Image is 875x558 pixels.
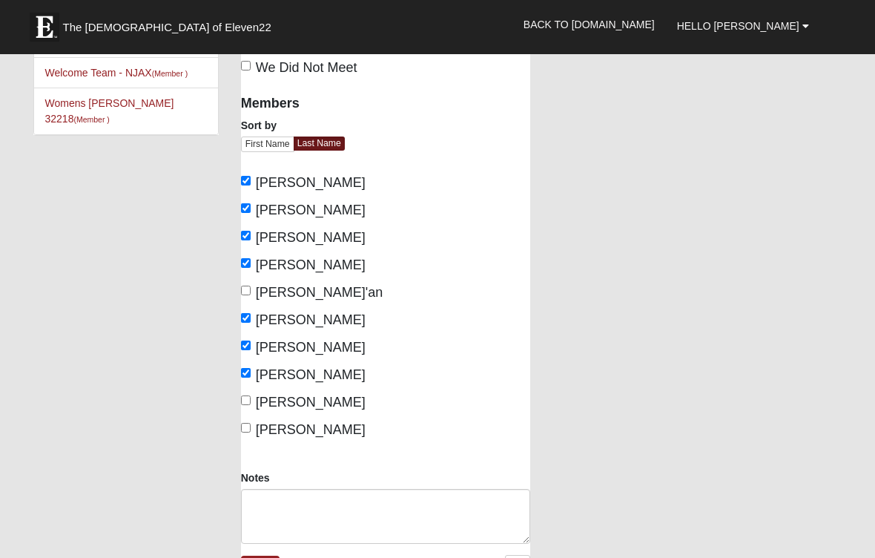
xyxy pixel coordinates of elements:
[666,7,820,45] a: Hello [PERSON_NAME]
[256,203,366,218] span: [PERSON_NAME]
[256,313,366,328] span: [PERSON_NAME]
[241,137,294,153] a: First Name
[45,98,174,125] a: Womens [PERSON_NAME] 32218(Member )
[30,13,59,42] img: Eleven22 logo
[241,471,270,486] label: Notes
[241,396,251,406] input: [PERSON_NAME]
[63,20,271,35] span: The [DEMOGRAPHIC_DATA] of Eleven22
[256,231,366,246] span: [PERSON_NAME]
[256,341,366,355] span: [PERSON_NAME]
[677,20,799,32] span: Hello [PERSON_NAME]
[256,286,383,301] span: [PERSON_NAME]'an
[152,70,188,79] small: (Member )
[241,177,251,186] input: [PERSON_NAME]
[256,395,366,410] span: [PERSON_NAME]
[294,137,345,151] a: Last Name
[256,423,366,438] span: [PERSON_NAME]
[256,258,366,273] span: [PERSON_NAME]
[241,259,251,269] input: [PERSON_NAME]
[22,5,319,42] a: The [DEMOGRAPHIC_DATA] of Eleven22
[241,341,251,351] input: [PERSON_NAME]
[241,62,251,71] input: We Did Not Meet
[512,6,666,43] a: Back to [DOMAIN_NAME]
[241,424,251,433] input: [PERSON_NAME]
[241,314,251,324] input: [PERSON_NAME]
[241,232,251,241] input: [PERSON_NAME]
[241,286,251,296] input: [PERSON_NAME]'an
[241,96,374,113] h4: Members
[256,176,366,191] span: [PERSON_NAME]
[73,116,109,125] small: (Member )
[256,61,357,76] span: We Did Not Meet
[256,368,366,383] span: [PERSON_NAME]
[241,119,277,134] label: Sort by
[45,68,188,79] a: Welcome Team - NJAX(Member )
[241,204,251,214] input: [PERSON_NAME]
[241,369,251,378] input: [PERSON_NAME]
